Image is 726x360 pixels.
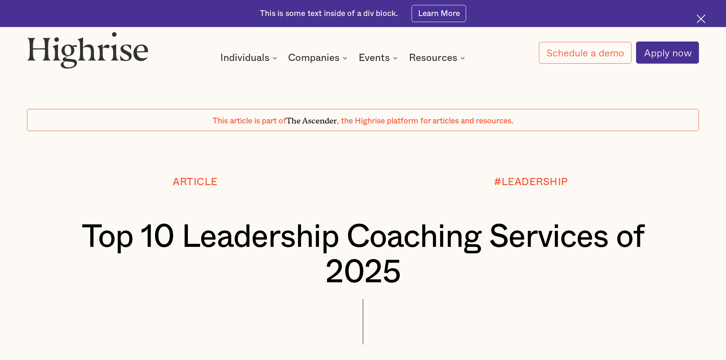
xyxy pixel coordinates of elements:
a: Learn More [412,5,466,22]
div: Resources [409,53,457,62]
span: This article is part of [213,117,286,125]
div: Individuals [220,53,269,62]
img: Cross icon [697,14,705,23]
div: Article [173,176,218,187]
a: Schedule a demo [539,42,632,64]
div: This is some text inside of a div block. [260,8,398,19]
span: The Ascender [286,114,337,123]
span: , the Highrise platform for articles and resources. [337,117,513,125]
div: Companies [288,53,340,62]
div: #LEADERSHIP [494,176,568,187]
img: Highrise logo [27,32,148,68]
h1: Top 10 Leadership Coaching Services of 2025 [55,219,671,291]
div: Events [359,53,390,62]
a: Apply now [636,42,699,64]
